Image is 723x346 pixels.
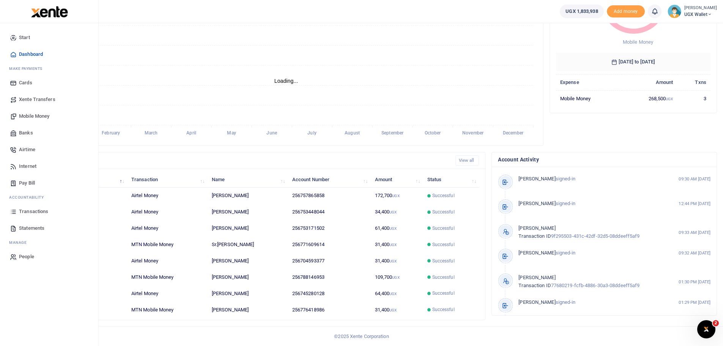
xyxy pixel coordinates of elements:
small: UGX [666,97,673,101]
h6: [DATE] to [DATE] [556,53,710,71]
tspan: April [186,131,196,136]
small: 12:44 PM [DATE] [679,201,710,207]
td: Airtel Money [127,204,208,220]
td: 256753171502 [288,220,371,237]
span: Transaction ID [518,233,551,239]
p: signed-in [518,299,662,307]
a: Airtime [6,141,92,158]
tspan: October [425,131,441,136]
span: Successful [432,225,455,232]
iframe: Intercom live chat [697,320,715,338]
small: 01:30 PM [DATE] [679,279,710,285]
th: Amount [622,74,677,90]
small: 09:33 AM [DATE] [679,229,710,236]
a: logo-small logo-large logo-large [30,8,68,14]
span: Successful [432,209,455,215]
p: 77680219-fcfb-4886-30a3-08ddeeff5af9 [518,274,662,290]
small: [PERSON_NAME] [684,5,717,11]
text: Loading... [274,78,298,84]
tspan: August [345,131,360,136]
td: 3 [677,90,710,106]
td: MTN Mobile Money [127,302,208,318]
td: 256788146953 [288,269,371,286]
a: Statements [6,220,92,237]
span: Pay Bill [19,179,35,187]
td: 256757865858 [288,188,371,204]
span: Add money [607,5,645,18]
small: UGX [389,210,397,214]
tspan: March [145,131,158,136]
tspan: May [227,131,236,136]
td: 61,400 [370,220,423,237]
span: [PERSON_NAME] [518,176,555,182]
td: [PERSON_NAME] [208,269,288,286]
small: UGX [389,292,397,296]
td: 256745280128 [288,285,371,302]
td: [PERSON_NAME] [208,302,288,318]
a: Dashboard [6,46,92,63]
th: Amount: activate to sort column ascending [370,171,423,188]
tspan: February [102,131,120,136]
td: Mobile Money [556,90,622,106]
a: Transactions [6,203,92,220]
td: Airtel Money [127,285,208,302]
td: Sr.[PERSON_NAME] [208,237,288,253]
p: signed-in [518,200,662,208]
span: Successful [432,241,455,248]
td: 109,700 [370,269,423,286]
span: Transaction ID [518,283,551,288]
li: M [6,63,92,74]
span: [PERSON_NAME] [518,299,555,305]
span: People [19,253,34,261]
th: Txns [677,74,710,90]
span: UGX 1,833,938 [565,8,598,15]
span: [PERSON_NAME] [518,225,555,231]
small: 09:32 AM [DATE] [679,250,710,256]
td: [PERSON_NAME] [208,188,288,204]
span: Successful [432,290,455,297]
tspan: November [462,131,484,136]
a: Start [6,29,92,46]
span: Xente Transfers [19,96,55,103]
span: [PERSON_NAME] [518,250,555,256]
a: View all [455,155,479,166]
span: Mobile Money [19,112,49,120]
span: Cards [19,79,32,87]
th: Status: activate to sort column ascending [423,171,479,188]
small: UGX [389,308,397,312]
span: Banks [19,129,33,137]
tspan: July [307,131,316,136]
p: signed-in [518,175,662,183]
th: Transaction: activate to sort column ascending [127,171,208,188]
h4: Account Activity [498,155,710,164]
a: UGX 1,833,938 [560,5,603,18]
small: UGX [389,226,397,231]
td: 256704593377 [288,253,371,269]
a: People [6,248,92,265]
span: countability [15,194,44,200]
a: Cards [6,74,92,91]
td: 268,500 [622,90,677,106]
img: logo-large [31,6,68,17]
td: 31,400 [370,253,423,269]
span: anage [13,240,27,245]
td: 31,400 [370,237,423,253]
li: Wallet ballance [557,5,606,18]
td: [PERSON_NAME] [208,220,288,237]
a: Mobile Money [6,108,92,125]
td: [PERSON_NAME] [208,253,288,269]
th: Account Number: activate to sort column ascending [288,171,371,188]
tspan: September [381,131,404,136]
td: [PERSON_NAME] [208,285,288,302]
th: Expense [556,74,622,90]
span: Dashboard [19,51,43,58]
td: 31,400 [370,302,423,318]
tspan: June [266,131,277,136]
tspan: December [503,131,524,136]
span: Airtime [19,146,35,153]
td: 256776418986 [288,302,371,318]
h4: Recent Transactions [35,156,449,165]
a: Banks [6,125,92,141]
span: Transactions [19,208,48,215]
td: 64,400 [370,285,423,302]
